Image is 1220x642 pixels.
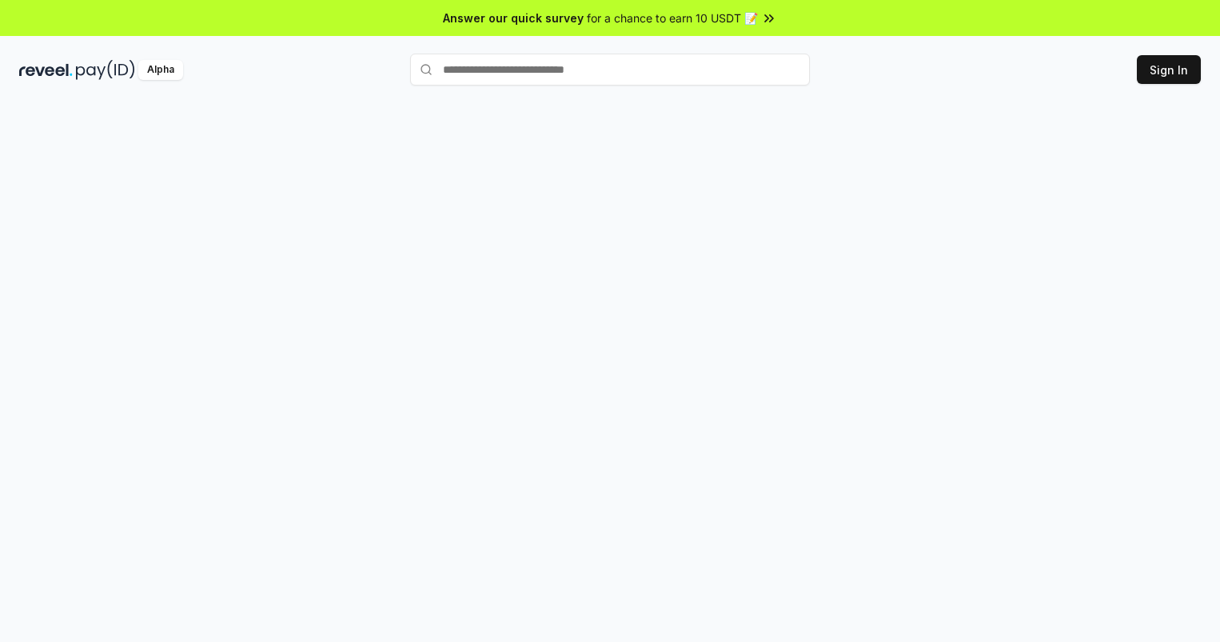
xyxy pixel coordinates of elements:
div: Alpha [138,60,183,80]
img: pay_id [76,60,135,80]
span: for a chance to earn 10 USDT 📝 [587,10,758,26]
span: Answer our quick survey [443,10,584,26]
img: reveel_dark [19,60,73,80]
button: Sign In [1137,55,1201,84]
